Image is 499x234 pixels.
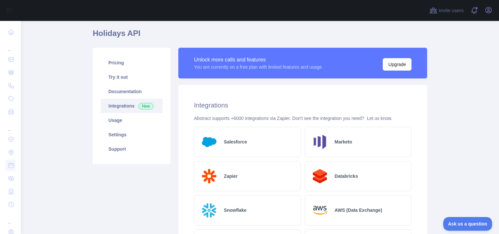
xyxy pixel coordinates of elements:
[5,39,16,52] div: ...
[383,58,411,71] button: Upgrade
[101,127,163,142] a: Settings
[439,7,464,14] span: Invite users
[224,173,238,179] h2: Zapier
[200,132,219,152] img: Logo
[367,116,392,121] a: Let us know.
[310,132,330,152] img: Logo
[310,167,330,186] img: Logo
[310,201,330,220] img: Logo
[101,70,163,84] a: Try it out
[101,113,163,127] a: Usage
[101,84,163,99] a: Documentation
[428,5,465,16] button: Invite users
[194,56,322,64] div: Unlock more calls and features
[443,217,492,231] iframe: Toggle Customer Support
[335,173,358,179] h2: Databricks
[224,207,247,213] h2: Snowflake
[5,212,16,225] div: ...
[335,139,352,145] h2: Marketo
[200,201,219,220] img: Logo
[101,142,163,156] a: Support
[5,119,16,132] div: ...
[194,64,322,70] div: You are currently on a free plan with limited features and usage
[101,56,163,70] a: Pricing
[138,103,153,109] span: New
[200,167,219,186] img: Logo
[194,101,411,110] h2: Integrations
[194,115,411,122] div: Abstract supports +6000 integrations via Zapier. Don't see the integration you need?
[93,28,427,44] h1: Holidays API
[335,207,382,213] h2: AWS (Data Exchange)
[101,99,163,113] a: Integrations New
[224,139,247,145] h2: Salesforce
